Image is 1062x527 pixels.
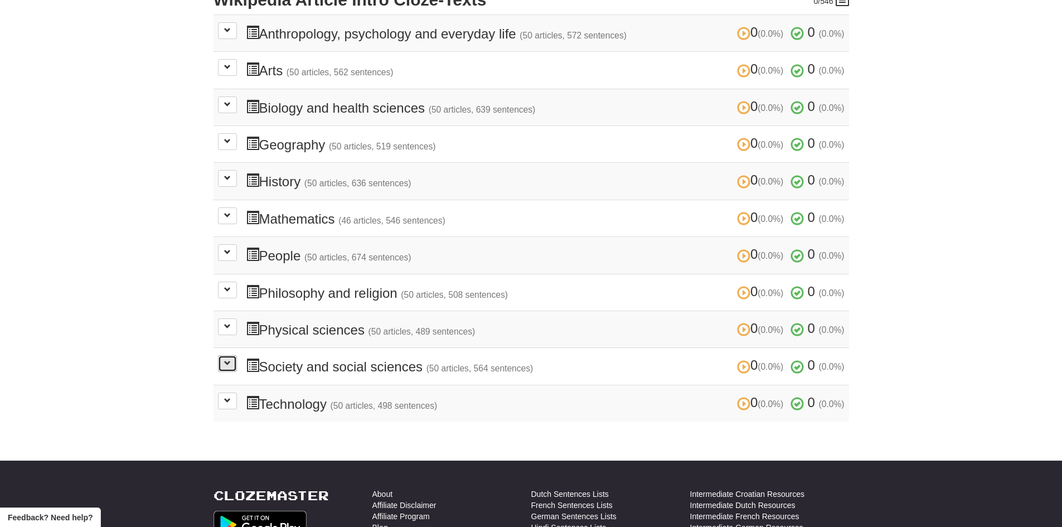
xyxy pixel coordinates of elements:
small: (50 articles, 636 sentences) [304,178,411,188]
h3: Anthropology, psychology and everyday life [246,25,845,41]
small: (50 articles, 498 sentences) [331,401,438,410]
small: (50 articles, 508 sentences) [401,290,508,299]
span: 0 [737,136,787,151]
span: 0 [737,25,787,40]
span: 0 [737,172,787,187]
small: (0.0%) [758,140,783,149]
small: (0.0%) [819,103,845,113]
span: 0 [737,61,787,76]
small: (50 articles, 639 sentences) [429,105,536,114]
h3: Society and social sciences [246,358,845,374]
span: 0 [808,172,815,187]
a: About [372,489,393,500]
small: (0.0%) [758,214,783,224]
span: 0 [808,61,815,76]
small: (0.0%) [819,66,845,75]
small: (46 articles, 546 sentences) [338,216,445,225]
small: (50 articles, 489 sentences) [368,327,476,336]
small: (0.0%) [819,177,845,186]
small: (0.0%) [758,362,783,371]
a: Intermediate Croatian Resources [690,489,804,500]
h3: Biology and health sciences [246,99,845,115]
small: (0.0%) [819,399,845,409]
small: (50 articles, 562 sentences) [287,67,394,77]
small: (50 articles, 564 sentences) [426,364,534,373]
small: (0.0%) [758,399,783,409]
small: (0.0%) [819,362,845,371]
a: Affiliate Disclaimer [372,500,437,511]
span: 0 [737,284,787,299]
span: 0 [737,395,787,410]
span: 0 [808,136,815,151]
h3: Physical sciences [246,321,845,337]
a: Dutch Sentences Lists [531,489,609,500]
small: (0.0%) [758,29,783,38]
small: (0.0%) [758,103,783,113]
small: (50 articles, 572 sentences) [520,31,627,40]
small: (0.0%) [819,140,845,149]
h3: Technology [246,395,845,412]
small: (0.0%) [758,325,783,335]
span: 0 [808,284,815,299]
small: (0.0%) [758,251,783,260]
h3: Geography [246,136,845,152]
span: 0 [808,25,815,40]
span: 0 [737,321,787,336]
small: (0.0%) [819,29,845,38]
span: 0 [737,246,787,262]
small: (0.0%) [758,177,783,186]
small: (0.0%) [819,325,845,335]
span: 0 [808,321,815,336]
h3: History [246,173,845,189]
span: 0 [808,210,815,225]
a: Clozemaster [214,489,329,502]
span: 0 [808,99,815,114]
h3: People [246,247,845,263]
span: 0 [808,246,815,262]
span: 0 [808,395,815,410]
a: Affiliate Program [372,511,430,522]
small: (0.0%) [819,288,845,298]
small: (50 articles, 519 sentences) [329,142,436,151]
small: (0.0%) [819,251,845,260]
a: German Sentences Lists [531,511,617,522]
h3: Mathematics [246,210,845,226]
small: (0.0%) [758,288,783,298]
h3: Arts [246,62,845,78]
a: Intermediate French Resources [690,511,799,522]
small: (0.0%) [819,214,845,224]
span: 0 [737,99,787,114]
h3: Philosophy and religion [246,284,845,301]
a: French Sentences Lists [531,500,613,511]
span: 0 [808,357,815,373]
small: (50 articles, 674 sentences) [304,253,411,262]
span: 0 [737,357,787,373]
small: (0.0%) [758,66,783,75]
span: 0 [737,210,787,225]
a: Intermediate Dutch Resources [690,500,796,511]
span: Open feedback widget [8,512,93,523]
